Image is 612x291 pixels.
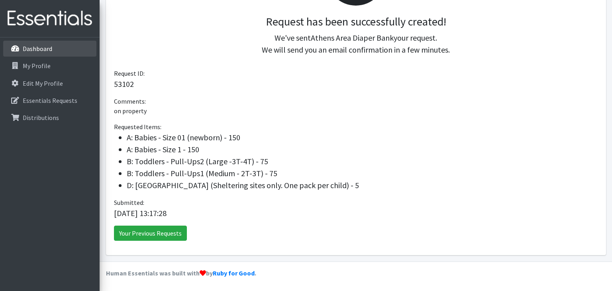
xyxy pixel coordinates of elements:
[127,167,598,179] li: B: Toddlers - Pull-Ups1 (Medium - 2T-3T) - 75
[23,79,63,87] p: Edit My Profile
[114,199,144,206] span: Submitted:
[127,179,598,191] li: D: [GEOGRAPHIC_DATA] (Sheltering sites only. One pack per child) - 5
[114,207,598,219] p: [DATE] 13:17:28
[23,45,52,53] p: Dashboard
[120,32,592,56] p: We've sent your request. We will send you an email confirmation in a few minutes.
[127,132,598,144] li: A: Babies - Size 01 (newborn) - 150
[114,226,187,241] a: Your Previous Requests
[114,97,146,105] span: Comments:
[114,78,598,90] p: 53102
[3,41,96,57] a: Dashboard
[311,33,394,43] span: Athens Area Diaper Bank
[106,269,256,277] strong: Human Essentials was built with by .
[127,144,598,155] li: A: Babies - Size 1 - 150
[3,92,96,108] a: Essentials Requests
[23,114,59,122] p: Distributions
[114,106,598,116] p: on property
[114,69,145,77] span: Request ID:
[213,269,255,277] a: Ruby for Good
[23,96,77,104] p: Essentials Requests
[114,123,161,131] span: Requested Items:
[23,62,51,70] p: My Profile
[3,58,96,74] a: My Profile
[120,15,592,29] h3: Request has been successfully created!
[3,5,96,32] img: HumanEssentials
[3,75,96,91] a: Edit My Profile
[127,155,598,167] li: B: Toddlers - Pull-Ups2 (Large -3T-4T) - 75
[3,110,96,126] a: Distributions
